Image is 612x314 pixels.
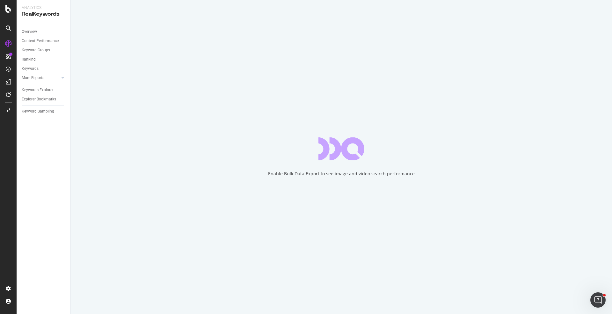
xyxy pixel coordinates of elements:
[22,38,66,44] a: Content Performance
[22,75,44,81] div: More Reports
[22,65,66,72] a: Keywords
[22,87,66,93] a: Keywords Explorer
[22,96,56,103] div: Explorer Bookmarks
[22,47,50,54] div: Keyword Groups
[22,96,66,103] a: Explorer Bookmarks
[22,75,60,81] a: More Reports
[22,11,65,18] div: RealKeywords
[22,108,54,115] div: Keyword Sampling
[22,28,66,35] a: Overview
[22,56,36,63] div: Ranking
[318,137,364,160] div: animation
[22,38,59,44] div: Content Performance
[22,87,54,93] div: Keywords Explorer
[22,56,66,63] a: Ranking
[22,47,66,54] a: Keyword Groups
[22,5,65,11] div: Analytics
[22,65,39,72] div: Keywords
[22,28,37,35] div: Overview
[268,171,415,177] div: Enable Bulk Data Export to see image and video search performance
[22,108,66,115] a: Keyword Sampling
[590,292,606,308] iframe: Intercom live chat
